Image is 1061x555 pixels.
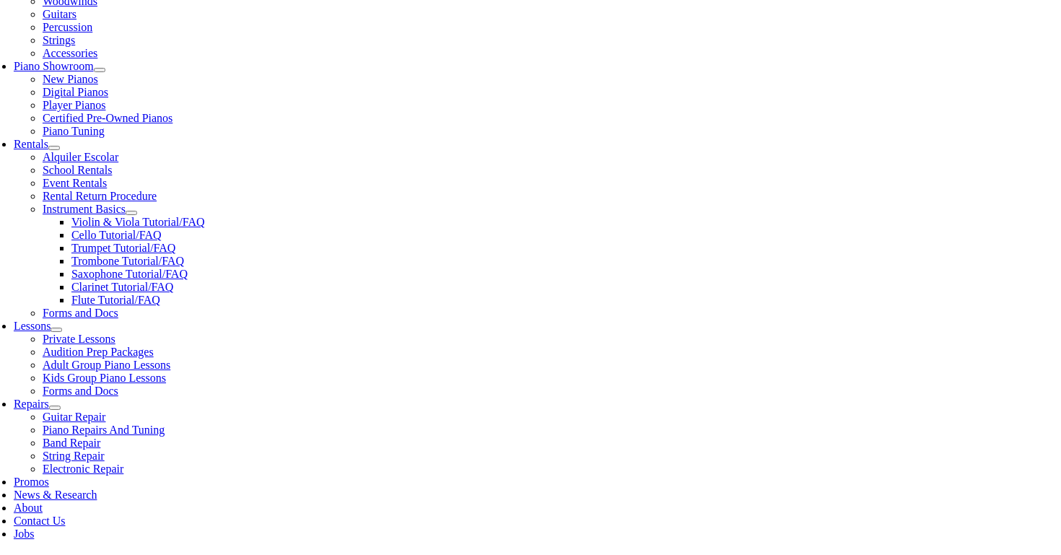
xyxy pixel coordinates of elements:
a: String Repair [43,450,105,462]
a: About [14,502,43,514]
a: Player Pianos [43,99,106,111]
a: Contact Us [14,515,66,527]
button: Open submenu of Piano Showroom [94,68,105,72]
a: Guitars [43,8,77,20]
a: Trombone Tutorial/FAQ [71,255,184,267]
a: Kids Group Piano Lessons [43,372,166,384]
a: Piano Tuning [43,125,105,137]
a: Private Lessons [43,333,115,345]
a: New Pianos [43,73,98,85]
button: Open submenu of Instrument Basics [126,211,137,215]
a: News & Research [14,489,97,501]
a: Band Repair [43,437,100,449]
a: Promos [14,476,49,488]
a: Adult Group Piano Lessons [43,359,170,371]
a: Percussion [43,21,92,33]
a: Accessories [43,47,97,59]
a: Certified Pre-Owned Pianos [43,112,173,124]
a: Flute Tutorial/FAQ [71,294,160,306]
a: Piano Repairs And Tuning [43,424,165,436]
a: Guitar Repair [43,411,106,423]
button: Open submenu of Lessons [51,328,62,332]
a: Rental Return Procedure [43,190,157,202]
a: Cello Tutorial/FAQ [71,229,162,241]
a: Lessons [14,320,51,332]
a: Violin & Viola Tutorial/FAQ [71,216,205,228]
a: Digital Pianos [43,86,108,98]
button: Open submenu of Rentals [48,146,60,150]
a: Trumpet Tutorial/FAQ [71,242,175,254]
a: Jobs [14,528,34,540]
a: Clarinet Tutorial/FAQ [71,281,174,293]
a: Saxophone Tutorial/FAQ [71,268,188,280]
a: Instrument Basics [43,203,126,215]
a: Alquiler Escolar [43,151,118,163]
a: Piano Showroom [14,60,94,72]
button: Open submenu of Repairs [49,406,61,410]
a: Forms and Docs [43,385,118,397]
a: Forms and Docs [43,307,118,319]
a: Repairs [14,398,49,410]
a: School Rentals [43,164,112,176]
a: Electronic Repair [43,463,123,475]
a: Audition Prep Packages [43,346,154,358]
a: Strings [43,34,75,46]
a: Event Rentals [43,177,107,189]
a: Rentals [14,138,48,150]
